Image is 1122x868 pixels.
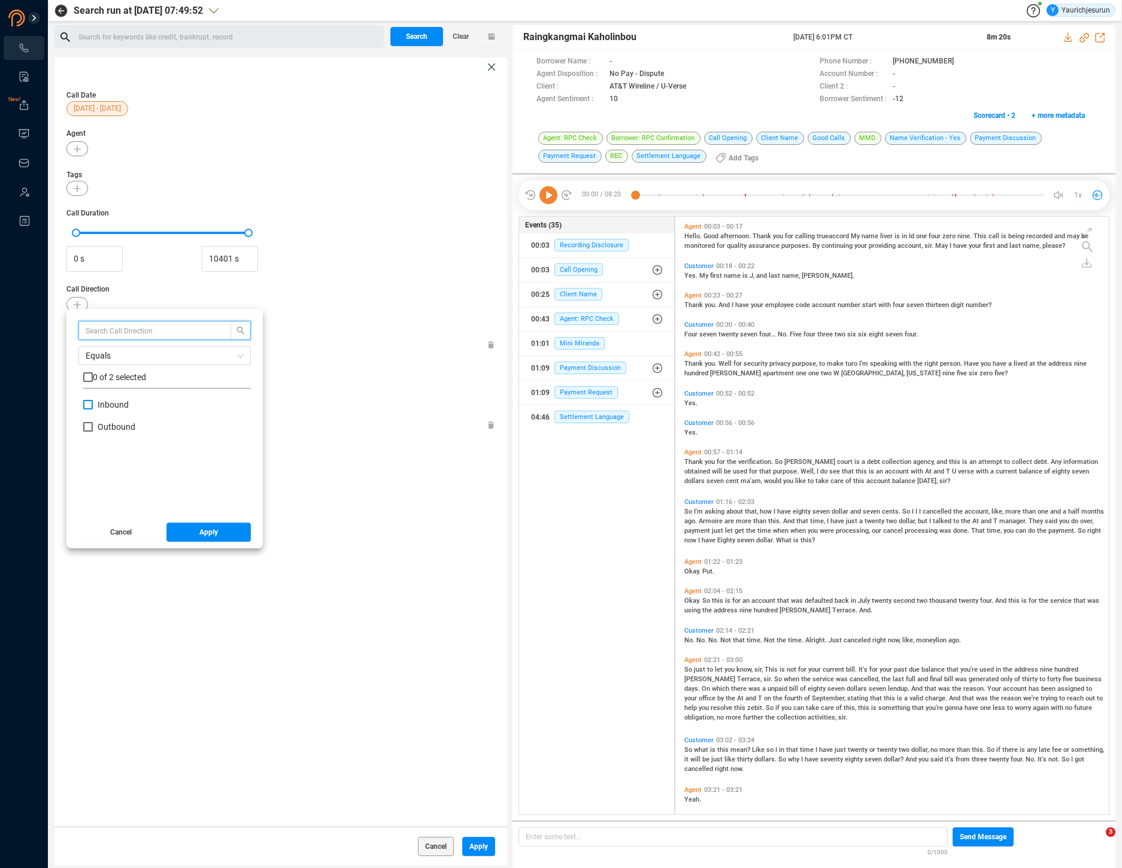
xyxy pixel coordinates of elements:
span: debt. [1034,458,1051,466]
span: calling [795,232,817,240]
span: And [783,517,796,525]
span: call [988,232,1001,240]
div: 00:03 [531,260,550,280]
span: 1x [1074,186,1082,205]
span: that, [745,508,760,515]
span: make [827,360,845,368]
div: 00:43 [531,309,550,329]
span: Client Name [554,288,602,301]
span: number [838,301,862,309]
span: for [749,468,759,475]
span: time, [810,517,827,525]
span: six [969,369,980,377]
span: digit [951,301,966,309]
button: 01:09Payment Discussion [519,356,675,380]
span: Have [964,360,981,368]
button: + more metadata [1025,106,1091,125]
span: Good [703,232,720,240]
span: with [911,468,925,475]
span: cancelled [923,508,953,515]
span: four [929,232,942,240]
div: 01:01 [531,334,550,353]
span: I [817,468,820,475]
span: first [710,272,724,280]
span: you. [705,360,718,368]
span: like [795,477,808,485]
span: nine [1074,360,1087,368]
span: I [827,517,830,525]
span: account [866,477,892,485]
span: verification. [738,458,775,466]
span: name [862,232,880,240]
span: apartment [763,369,796,377]
span: have [735,301,751,309]
span: four [803,330,817,338]
span: than [1023,508,1038,515]
span: + more metadata [1032,106,1085,125]
span: Yes. [684,429,698,436]
span: and [1050,508,1063,515]
span: you. [705,301,718,309]
span: Inbound [98,400,129,409]
span: is [962,458,969,466]
span: account, [965,508,991,515]
span: attempt [978,458,1004,466]
span: take [815,477,830,485]
span: cent [726,477,741,485]
span: [US_STATE] [906,369,942,377]
span: dollar [832,508,850,515]
span: in [902,232,909,240]
span: than [753,517,768,525]
span: At [925,468,933,475]
span: five [957,369,969,377]
span: a [862,458,867,466]
span: would [764,477,783,485]
span: I [732,301,735,309]
span: New! [8,87,20,111]
span: Well, [800,468,817,475]
span: thirteen [926,301,951,309]
span: seven [706,477,726,485]
span: quality [727,242,748,250]
span: more [736,517,753,525]
span: eighty [793,508,812,515]
button: 1x [1070,187,1087,204]
span: speaking [870,360,899,368]
span: My [851,232,862,240]
span: have [830,517,846,525]
span: Y [1051,4,1055,16]
span: cents. [882,508,902,515]
span: Call Direction [66,284,495,295]
span: will [712,468,724,475]
span: lived [1014,360,1029,368]
span: like, [991,508,1005,515]
span: nine. [957,232,974,240]
span: purposes. [781,242,812,250]
span: this [856,468,869,475]
span: Settlement Language [554,411,629,423]
span: be [724,468,733,475]
span: at [1029,360,1037,368]
button: Clear [443,27,479,46]
span: person. [940,360,964,368]
button: Search [390,27,443,46]
span: Agent: RPC Check [554,312,619,325]
span: are [724,517,736,525]
li: Exports [4,93,44,117]
span: liver [880,232,894,240]
span: right [924,360,940,368]
span: collection [882,458,913,466]
button: 00:03Call Opening [519,258,675,282]
span: [PERSON_NAME] [784,458,837,466]
span: account, [897,242,924,250]
span: have [777,508,793,515]
span: court [837,458,854,466]
span: last [769,272,782,280]
button: 01:09Payment Request [519,381,675,405]
span: you [705,458,717,466]
span: a [1008,360,1014,368]
span: And [718,301,732,309]
span: ago. [684,517,699,525]
span: to [808,477,815,485]
span: [PERSON_NAME] [710,369,763,377]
